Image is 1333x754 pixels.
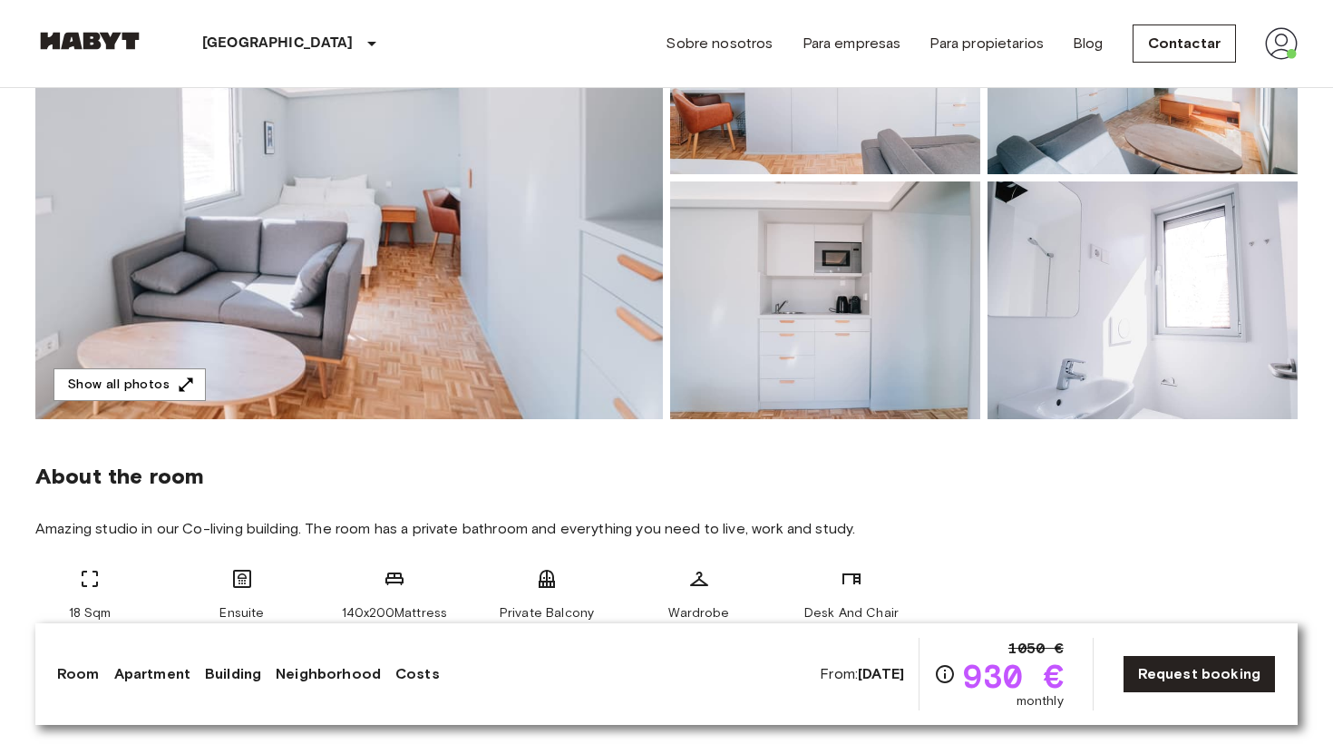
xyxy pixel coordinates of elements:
[54,368,206,402] button: Show all photos
[202,33,354,54] p: [GEOGRAPHIC_DATA]
[1017,692,1064,710] span: monthly
[395,663,440,685] a: Costs
[35,463,1298,490] span: About the room
[670,181,980,419] img: Picture of unit ES-15-032-001-05H
[1123,655,1276,693] a: Request booking
[988,181,1298,419] img: Picture of unit ES-15-032-001-05H
[342,604,447,622] span: 140x200Mattress
[1008,638,1064,660] span: 1050 €
[114,663,190,685] a: Apartment
[963,660,1064,692] span: 930 €
[668,604,729,622] span: Wardrobe
[1133,24,1236,63] a: Contactar
[934,663,956,685] svg: Check cost overview for full price breakdown. Please note that discounts apply to new joiners onl...
[804,604,899,622] span: Desk And Chair
[858,665,904,682] b: [DATE]
[205,663,261,685] a: Building
[276,663,381,685] a: Neighborhood
[500,604,594,622] span: Private Balcony
[929,33,1044,54] a: Para propietarios
[803,33,901,54] a: Para empresas
[666,33,773,54] a: Sobre nosotros
[57,663,100,685] a: Room
[35,32,144,50] img: Habyt
[69,604,112,622] span: 18 Sqm
[219,604,264,622] span: Ensuite
[820,664,904,684] span: From:
[1073,33,1104,54] a: Blog
[35,519,1298,539] span: Amazing studio in our Co-living building. The room has a private bathroom and everything you need...
[1265,27,1298,60] img: avatar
